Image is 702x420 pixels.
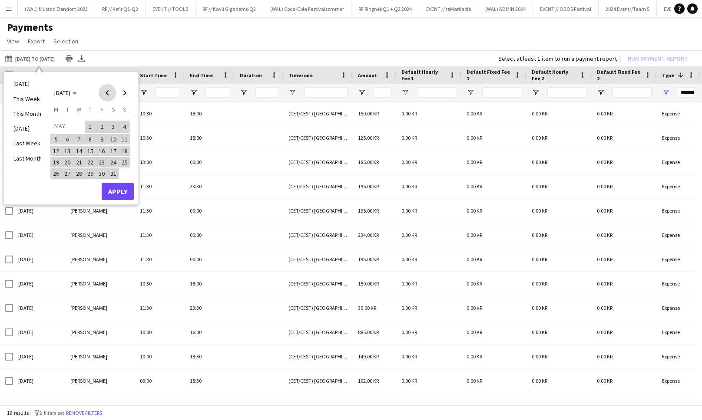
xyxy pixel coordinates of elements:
span: T [89,105,92,113]
button: 28-05-2025 [73,168,85,179]
div: Expense [657,126,700,150]
span: 185.00 KR [358,159,379,165]
div: 0.00 KR [396,150,461,174]
span: 149.00 KR [358,353,379,360]
div: 0.00 KR [396,345,461,368]
button: (WAL) Coca-Cola Festivalsommer [263,0,351,17]
div: 0.00 KR [592,126,657,150]
span: 21 [74,157,84,167]
input: Amount Filter Input [374,87,391,98]
div: 0.00 KR [461,296,526,320]
button: 04-05-2025 [119,120,130,134]
div: 0.00 KR [396,393,461,417]
app-action-btn: Print [64,53,74,64]
div: (CET/CEST) [GEOGRAPHIC_DATA] [283,174,353,198]
div: 00:00 [185,247,235,271]
div: 0.00 KR [396,247,461,271]
span: 30 [96,168,107,179]
button: 07-05-2025 [73,134,85,145]
span: Timezone [288,72,313,79]
span: [PERSON_NAME] [70,280,107,287]
div: 0.00 KR [526,272,592,295]
div: 09:00 [135,393,185,417]
div: 0.00 KR [396,174,461,198]
div: Expense [657,150,700,174]
button: 23-05-2025 [96,157,107,168]
div: 0.00 KR [526,345,592,368]
div: (CET/CEST) [GEOGRAPHIC_DATA] [283,393,353,417]
div: Expense [657,223,700,247]
span: 2 [96,121,107,133]
button: Open Filter Menu [240,89,248,96]
div: 09:00 [135,369,185,393]
button: 27-05-2025 [62,168,73,179]
span: 29 [85,168,96,179]
span: 30.00 KR [358,305,376,311]
div: (CET/CEST) [GEOGRAPHIC_DATA] [283,199,353,223]
div: (CET/CEST) [GEOGRAPHIC_DATA] [283,150,353,174]
span: W [76,105,81,113]
div: 23:30 [185,174,235,198]
button: (WAL) ADMIN 2024 [478,0,533,17]
div: 0.00 KR [526,126,592,150]
span: 7 [74,134,84,144]
button: 12-05-2025 [50,145,62,156]
span: [PERSON_NAME] [70,329,107,335]
span: 22 [85,157,96,167]
div: [DATE] [13,320,65,344]
span: [PERSON_NAME] [70,232,107,238]
div: [DATE] [13,223,65,247]
div: [DATE] [13,272,65,295]
span: 16 [96,146,107,156]
button: RF Ringnes Q1 + Q2 2024 [351,0,419,17]
li: [DATE] [8,121,47,136]
span: 14 [74,146,84,156]
div: 11:30 [135,247,185,271]
span: 19 [51,157,61,167]
span: 13 [63,146,73,156]
div: [DATE] [13,345,65,368]
div: 0.00 KR [396,296,461,320]
button: Open Filter Menu [467,89,474,96]
div: 0.00 KR [592,320,657,344]
button: 16-05-2025 [96,145,107,156]
div: Expense [657,199,700,223]
span: 31 [108,168,119,179]
div: 18:30 [185,369,235,393]
button: EVENT // TOOLS [146,0,195,17]
span: 102.00 KR [358,377,379,384]
div: 23:30 [185,296,235,320]
span: Type [662,72,674,79]
div: 18:00 [185,126,235,150]
button: 21-05-2025 [73,157,85,168]
span: Selection [53,37,78,45]
span: 11 [119,134,130,144]
div: 0.00 KR [526,199,592,223]
div: 0.00 KR [461,150,526,174]
div: 0.00 KR [592,150,657,174]
button: RF // Kefir Q1-Q2 [95,0,146,17]
li: [DATE] [8,76,47,91]
div: Select at least 1 item to run a payment report [498,55,617,62]
div: Expense [657,272,700,295]
div: 0.00 KR [592,272,657,295]
div: 0.00 KR [592,174,657,198]
div: 18:30 [185,393,235,417]
button: 25-05-2025 [119,157,130,168]
div: 0.00 KR [461,174,526,198]
span: [PERSON_NAME] [70,305,107,311]
button: 2024 Event//Team 5 [599,0,657,17]
div: (CET/CEST) [GEOGRAPHIC_DATA] [283,223,353,247]
button: Open Filter Menu [532,89,540,96]
span: [PERSON_NAME] [70,256,107,262]
div: 18:00 [185,102,235,125]
div: 0.00 KR [592,345,657,368]
span: 8 [85,134,96,144]
div: 13:00 [135,150,185,174]
span: [PERSON_NAME] [70,377,107,384]
span: 125.00 KR [358,135,379,141]
div: (CET/CEST) [GEOGRAPHIC_DATA] [283,126,353,150]
div: 0.00 KR [461,393,526,417]
div: 0.00 KR [396,272,461,295]
div: 0.00 KR [461,126,526,150]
